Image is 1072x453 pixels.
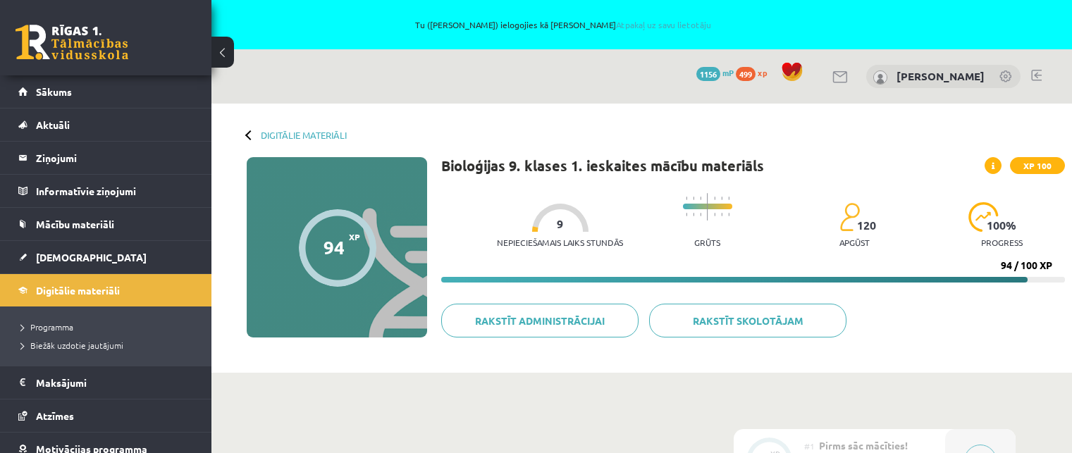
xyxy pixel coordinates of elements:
[441,304,639,337] a: Rakstīt administrācijai
[21,321,73,333] span: Programma
[707,193,708,221] img: icon-long-line-d9ea69661e0d244f92f715978eff75569469978d946b2353a9bb055b3ed8787d.svg
[441,157,764,174] h1: Bioloģijas 9. klases 1. ieskaites mācību materiāls
[16,25,128,60] a: Rīgas 1. Tālmācības vidusskola
[36,175,194,207] legend: Informatīvie ziņojumi
[21,321,197,333] a: Programma
[968,202,999,232] img: icon-progress-161ccf0a02000e728c5f80fcf4c31c7af3da0e1684b2b1d7c360e028c24a22f1.svg
[714,197,715,200] img: icon-short-line-57e1e144782c952c97e751825c79c345078a6d821885a25fce030b3d8c18986b.svg
[36,85,72,98] span: Sākums
[36,409,74,422] span: Atzīmes
[736,67,756,81] span: 499
[987,219,1017,232] span: 100 %
[557,218,563,230] span: 9
[324,237,345,258] div: 94
[18,75,194,108] a: Sākums
[18,108,194,141] a: Aktuāli
[18,241,194,273] a: [DEMOGRAPHIC_DATA]
[18,366,194,399] a: Maksājumi
[162,20,965,29] span: Tu ([PERSON_NAME]) ielogojies kā [PERSON_NAME]
[36,284,120,297] span: Digitālie materiāli
[981,237,1023,247] p: progress
[758,67,767,78] span: xp
[736,67,774,78] a: 499 xp
[722,67,734,78] span: mP
[714,213,715,216] img: icon-short-line-57e1e144782c952c97e751825c79c345078a6d821885a25fce030b3d8c18986b.svg
[696,67,720,81] span: 1156
[857,219,876,232] span: 120
[694,237,720,247] p: Grūts
[721,197,722,200] img: icon-short-line-57e1e144782c952c97e751825c79c345078a6d821885a25fce030b3d8c18986b.svg
[18,208,194,240] a: Mācību materiāli
[616,19,711,30] a: Atpakaļ uz savu lietotāju
[261,130,347,140] a: Digitālie materiāli
[897,69,985,83] a: [PERSON_NAME]
[700,213,701,216] img: icon-short-line-57e1e144782c952c97e751825c79c345078a6d821885a25fce030b3d8c18986b.svg
[696,67,734,78] a: 1156 mP
[649,304,846,337] a: Rakstīt skolotājam
[36,251,147,263] span: [DEMOGRAPHIC_DATA]
[18,399,194,432] a: Atzīmes
[873,70,887,85] img: Jānis Tāre
[497,237,623,247] p: Nepieciešamais laiks stundās
[36,142,194,174] legend: Ziņojumi
[804,440,815,452] span: #1
[349,232,360,242] span: XP
[36,118,70,131] span: Aktuāli
[693,213,694,216] img: icon-short-line-57e1e144782c952c97e751825c79c345078a6d821885a25fce030b3d8c18986b.svg
[686,213,687,216] img: icon-short-line-57e1e144782c952c97e751825c79c345078a6d821885a25fce030b3d8c18986b.svg
[700,197,701,200] img: icon-short-line-57e1e144782c952c97e751825c79c345078a6d821885a25fce030b3d8c18986b.svg
[839,202,860,232] img: students-c634bb4e5e11cddfef0936a35e636f08e4e9abd3cc4e673bd6f9a4125e45ecb1.svg
[839,237,870,247] p: apgūst
[21,340,123,351] span: Biežāk uzdotie jautājumi
[721,213,722,216] img: icon-short-line-57e1e144782c952c97e751825c79c345078a6d821885a25fce030b3d8c18986b.svg
[36,218,114,230] span: Mācību materiāli
[18,142,194,174] a: Ziņojumi
[36,366,194,399] legend: Maksājumi
[21,339,197,352] a: Biežāk uzdotie jautājumi
[686,197,687,200] img: icon-short-line-57e1e144782c952c97e751825c79c345078a6d821885a25fce030b3d8c18986b.svg
[18,274,194,306] a: Digitālie materiāli
[1010,157,1065,174] span: XP 100
[693,197,694,200] img: icon-short-line-57e1e144782c952c97e751825c79c345078a6d821885a25fce030b3d8c18986b.svg
[728,213,729,216] img: icon-short-line-57e1e144782c952c97e751825c79c345078a6d821885a25fce030b3d8c18986b.svg
[18,175,194,207] a: Informatīvie ziņojumi
[728,197,729,200] img: icon-short-line-57e1e144782c952c97e751825c79c345078a6d821885a25fce030b3d8c18986b.svg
